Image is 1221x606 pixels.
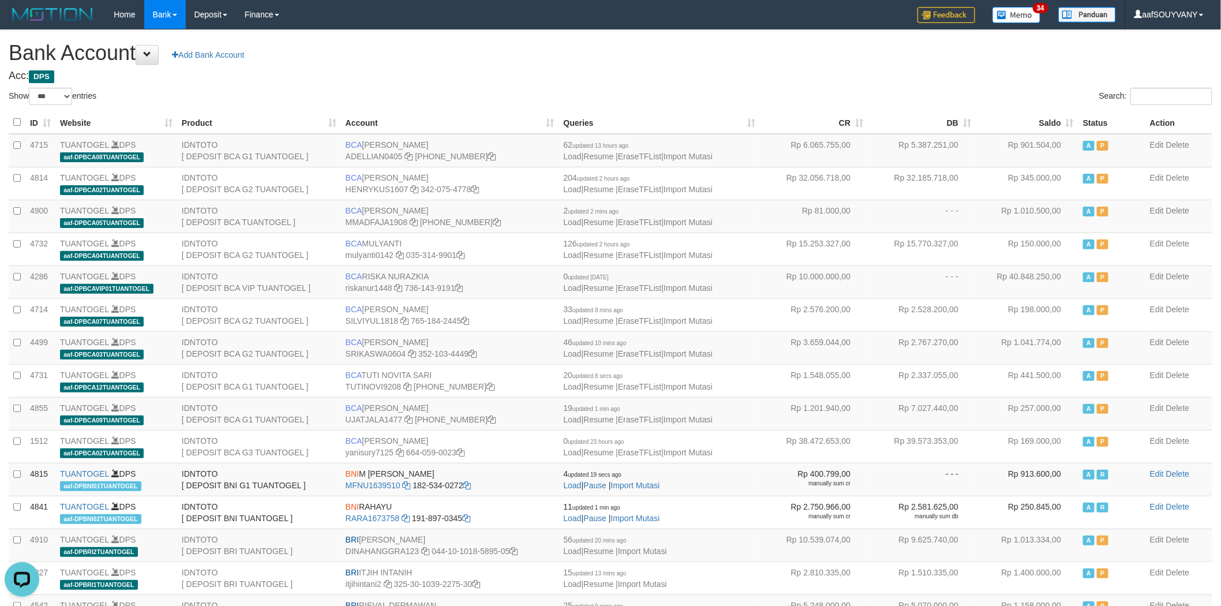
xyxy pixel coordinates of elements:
span: Active [1083,338,1095,348]
td: Rp 32.056.718,00 [760,167,868,200]
a: ADELLIAN0405 [346,152,403,161]
td: Rp 1.010.500,00 [976,200,1078,233]
a: Copy 7651842445 to clipboard [461,316,469,326]
a: Delete [1166,371,1189,380]
a: Load [564,185,582,194]
th: Account: activate to sort column ascending [341,111,559,134]
span: Active [1083,272,1095,282]
a: Resume [583,547,613,556]
a: Load [564,250,582,260]
a: Copy 325301039227530 to clipboard [472,579,480,589]
img: Feedback.jpg [917,7,975,23]
td: Rp 257.000,00 [976,397,1078,430]
span: 46 [564,338,627,347]
td: Rp 2.528.200,00 [868,298,976,331]
a: DINAHANGGRA123 [346,547,420,556]
span: Active [1083,141,1095,151]
a: Import Mutasi [664,152,713,161]
a: Pause [583,481,606,490]
span: aaf-DPBCA05TUANTOGEL [60,218,144,228]
span: BCA [346,338,362,347]
img: Button%20Memo.svg [992,7,1041,23]
span: 62 [564,140,629,149]
td: Rp 15.253.327,00 [760,233,868,265]
a: Edit [1150,403,1164,413]
label: Show entries [9,88,96,105]
a: Edit [1150,140,1164,149]
td: - - - [868,265,976,298]
a: Resume [583,250,613,260]
td: - - - [868,200,976,233]
td: Rp 81.000,00 [760,200,868,233]
span: 34 [1033,3,1048,13]
a: Resume [583,415,613,424]
a: Edit [1150,535,1164,544]
a: Edit [1150,436,1164,446]
a: Delete [1166,502,1189,511]
a: MMADFAJA1908 [346,218,407,227]
a: TUANTOGEL [60,403,109,413]
td: [PERSON_NAME] 765-184-2445 [341,298,559,331]
a: Copy RARA1673758 to clipboard [402,514,410,523]
a: TUANTOGEL [60,371,109,380]
td: Rp 15.770.327,00 [868,233,976,265]
td: DPS [55,364,177,397]
td: Rp 150.000,00 [976,233,1078,265]
td: Rp 5.387.251,00 [868,134,976,167]
a: EraseTFList [618,415,661,424]
td: 4900 [25,200,55,233]
a: Load [564,514,582,523]
span: BCA [346,206,362,215]
a: EraseTFList [618,218,661,227]
a: Import Mutasi [611,514,660,523]
td: Rp 39.573.353,00 [868,430,976,463]
span: aaf-DPBCA07TUANTOGEL [60,317,144,327]
span: 20 [564,371,623,380]
span: aaf-DPBCA09TUANTOGEL [60,416,144,425]
span: BCA [346,305,362,314]
span: 33 [564,305,623,314]
td: Rp 38.472.653,00 [760,430,868,463]
a: Edit [1150,239,1164,248]
span: Paused [1097,272,1108,282]
span: updated 8 mins ago [572,307,623,313]
h4: Acc: [9,70,1212,82]
span: BCA [346,239,362,248]
a: Copy 5665095298 to clipboard [486,382,495,391]
a: Edit [1150,206,1164,215]
a: Delete [1166,272,1189,281]
td: 1512 [25,430,55,463]
a: Resume [583,283,613,293]
span: updated 2 hours ago [577,175,630,182]
a: Resume [583,152,613,161]
a: TUANTOGEL [60,272,109,281]
a: Copy DINAHANGGRA123 to clipboard [421,547,429,556]
span: updated 2 hours ago [577,241,630,248]
td: DPS [55,298,177,331]
a: Resume [583,382,613,391]
a: Load [564,448,582,457]
td: IDNTOTO [ DEPOSIT BCA G2 TUANTOGEL ] [177,233,341,265]
td: TUTI NOVITA SARI [PHONE_NUMBER] [341,364,559,397]
span: | | | [564,272,713,293]
a: Import Mutasi [664,382,713,391]
span: updated 2 mins ago [568,208,619,215]
a: riskanur1448 [346,283,392,293]
td: 4855 [25,397,55,430]
h1: Bank Account [9,42,1212,65]
td: Rp 2.767.270,00 [868,331,976,364]
a: Copy 5655032115 to clipboard [488,152,496,161]
a: Import Mutasi [664,218,713,227]
a: SILVIYUL1818 [346,316,399,326]
td: DPS [55,265,177,298]
td: RISKA NURAZKIA 736-143-9191 [341,265,559,298]
span: BCA [346,371,362,380]
a: Resume [583,579,613,589]
a: Load [564,481,582,490]
a: Import Mutasi [664,316,713,326]
td: IDNTOTO [ DEPOSIT BCA G1 TUANTOGEL ] [177,134,341,167]
a: Import Mutasi [664,185,713,194]
a: EraseTFList [618,316,661,326]
a: TUANTOGEL [60,173,109,182]
a: Pause [583,514,606,523]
